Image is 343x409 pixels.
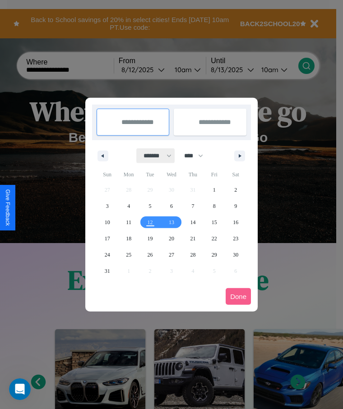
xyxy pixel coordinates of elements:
span: 8 [213,198,216,214]
button: 17 [97,230,118,247]
span: 12 [148,214,153,230]
span: 29 [212,247,217,263]
button: 4 [118,198,139,214]
span: 16 [233,214,238,230]
span: 26 [148,247,153,263]
span: Mon [118,167,139,182]
span: 28 [190,247,195,263]
button: 18 [118,230,139,247]
button: 31 [97,263,118,279]
span: 10 [105,214,110,230]
span: Wed [161,167,182,182]
button: 19 [139,230,161,247]
button: 20 [161,230,182,247]
span: 20 [169,230,174,247]
span: 9 [234,198,237,214]
span: 23 [233,230,238,247]
span: 11 [126,214,131,230]
span: 2 [234,182,237,198]
button: 16 [225,214,246,230]
span: Sat [225,167,246,182]
span: 4 [127,198,130,214]
button: 28 [182,247,204,263]
span: 30 [233,247,238,263]
button: 3 [97,198,118,214]
button: 11 [118,214,139,230]
span: 15 [212,214,217,230]
button: Done [226,288,251,305]
span: 27 [169,247,174,263]
span: 17 [105,230,110,247]
button: 8 [204,198,225,214]
span: Sun [97,167,118,182]
span: 21 [190,230,195,247]
span: Fri [204,167,225,182]
button: 2 [225,182,246,198]
button: 9 [225,198,246,214]
button: 25 [118,247,139,263]
button: 6 [161,198,182,214]
button: 26 [139,247,161,263]
span: 7 [191,198,194,214]
button: 29 [204,247,225,263]
button: 14 [182,214,204,230]
button: 27 [161,247,182,263]
button: 21 [182,230,204,247]
button: 1 [204,182,225,198]
button: 24 [97,247,118,263]
button: 15 [204,214,225,230]
button: 23 [225,230,246,247]
button: 5 [139,198,161,214]
button: 10 [97,214,118,230]
span: 6 [170,198,173,214]
span: 24 [105,247,110,263]
span: 31 [105,263,110,279]
span: 1 [213,182,216,198]
span: Thu [182,167,204,182]
button: 30 [225,247,246,263]
span: 18 [126,230,131,247]
span: 22 [212,230,217,247]
button: 7 [182,198,204,214]
div: Give Feedback [5,189,11,226]
span: 3 [106,198,109,214]
span: 25 [126,247,131,263]
span: 5 [149,198,152,214]
iframe: Intercom live chat [9,378,31,400]
span: 14 [190,214,195,230]
span: 19 [148,230,153,247]
span: Tue [139,167,161,182]
span: 13 [169,214,174,230]
button: 12 [139,214,161,230]
button: 22 [204,230,225,247]
button: 13 [161,214,182,230]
